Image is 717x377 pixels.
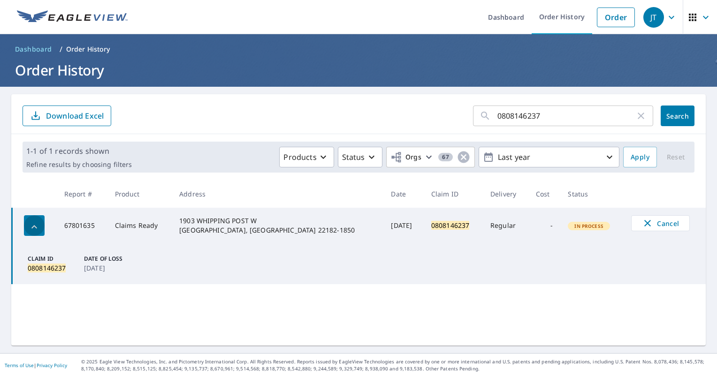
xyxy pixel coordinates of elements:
span: In Process [569,223,609,229]
span: 67 [438,154,453,160]
td: 67801635 [57,208,107,243]
p: [DATE] [84,263,137,273]
td: [DATE] [383,208,423,243]
span: Apply [631,151,649,163]
th: Date [383,180,423,208]
a: Dashboard [11,42,56,57]
p: Status [342,151,365,163]
p: Last year [494,149,604,166]
button: Products [279,147,334,167]
a: Privacy Policy [37,362,67,369]
p: Order History [66,45,110,54]
th: Status [560,180,624,208]
h1: Order History [11,60,706,80]
p: Products [283,151,316,163]
td: Claims Ready [107,208,172,243]
th: Product [107,180,172,208]
button: Status [338,147,382,167]
nav: breadcrumb [11,42,706,57]
mark: 0808146237 [28,264,66,272]
th: Report # [57,180,107,208]
th: Delivery [483,180,528,208]
li: / [60,44,62,55]
th: Address [172,180,383,208]
span: Orgs [390,151,422,163]
img: EV Logo [17,10,128,24]
button: Apply [623,147,657,167]
input: Address, Report #, Claim ID, etc. [497,103,635,129]
button: Orgs67 [386,147,475,167]
p: Date of Loss [84,255,137,263]
p: Claim ID [28,255,80,263]
p: | [5,362,67,368]
button: Last year [479,147,619,167]
th: Cost [528,180,560,208]
span: Search [668,112,687,121]
a: Order [597,8,635,27]
span: Dashboard [15,45,52,54]
button: Search [661,106,694,126]
th: Claim ID [424,180,483,208]
p: © 2025 Eagle View Technologies, Inc. and Pictometry International Corp. All Rights Reserved. Repo... [81,358,712,372]
a: Terms of Use [5,362,34,369]
p: Download Excel [46,111,104,121]
p: 1-1 of 1 records shown [26,145,132,157]
span: Cancel [641,218,680,229]
mark: 0808146237 [431,221,470,230]
td: Regular [483,208,528,243]
button: Download Excel [23,106,111,126]
div: 1903 WHIPPING POST W [GEOGRAPHIC_DATA], [GEOGRAPHIC_DATA] 22182-1850 [179,216,376,235]
button: Cancel [631,215,690,231]
td: - [528,208,560,243]
p: Refine results by choosing filters [26,160,132,169]
div: JT [643,7,664,28]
